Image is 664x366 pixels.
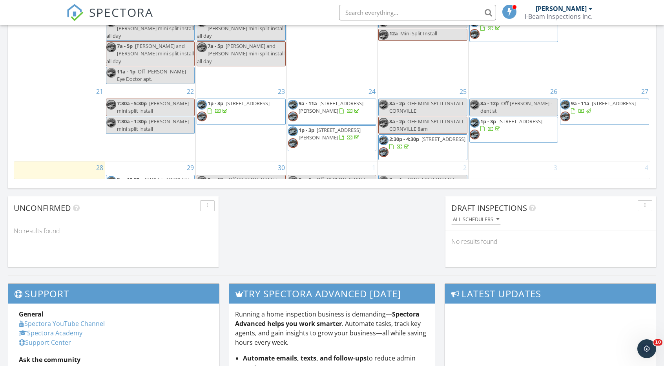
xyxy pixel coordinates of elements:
[299,126,361,141] a: 1p - 3p [STREET_ADDRESS][PERSON_NAME]
[389,135,419,143] span: 2:30p - 4:30p
[637,339,656,358] iframe: Intercom live chat
[653,339,662,346] span: 10
[95,161,105,174] a: Go to September 28, 2025
[288,112,298,121] img: img_2873.jpg
[480,118,542,132] a: 1p - 3p [STREET_ADDRESS]
[208,100,223,107] span: 1p - 3p
[106,68,116,78] img: img_2871.jpg
[235,309,429,347] p: Running a home inspection business is demanding— . Automate tasks, track key agents, and gain ins...
[445,284,656,303] h3: Latest Updates
[276,85,286,98] a: Go to September 23, 2025
[299,100,363,114] a: 9a - 11a [STREET_ADDRESS][PERSON_NAME]
[525,13,593,20] div: I-Beam Inspections Inc.
[552,161,559,174] a: Go to October 3, 2025
[389,135,465,150] a: 2:30p - 4:30p [STREET_ADDRESS]
[480,100,552,114] span: Off [PERSON_NAME] - dentist
[14,85,105,161] td: Go to September 21, 2025
[389,100,405,107] span: 8a - 2p
[117,176,142,183] span: 8a - 10:30a
[19,355,208,364] div: Ask the community
[389,118,465,132] span: OFF MINI SPLIT INSTALL CORNVILLE 8am
[379,135,389,145] img: img_2871.jpg
[286,85,377,161] td: Go to September 24, 2025
[197,100,207,110] img: img_2871.jpg
[117,176,189,190] span: [STREET_ADDRESS][PERSON_NAME]
[19,329,82,337] a: Spectora Academy
[106,100,116,110] img: img_2873.jpg
[105,161,195,211] td: Go to September 29, 2025
[469,117,558,143] a: 1p - 3p [STREET_ADDRESS]
[196,2,286,85] td: Go to September 16, 2025
[469,16,558,42] a: 1p - 3p [STREET_ADDRESS]
[317,176,365,183] span: Off [PERSON_NAME]
[288,176,298,186] img: img_2873.jpg
[559,85,650,161] td: Go to September 27, 2025
[468,85,559,161] td: Go to September 26, 2025
[288,125,376,151] a: 1p - 3p [STREET_ADDRESS][PERSON_NAME]
[196,85,286,161] td: Go to September 23, 2025
[226,100,270,107] span: [STREET_ADDRESS]
[208,42,223,49] span: 7a - 5p
[235,310,420,328] strong: Spectora Advanced helps you work smarter
[378,134,467,160] a: 2:30p - 4:30p [STREET_ADDRESS]
[197,112,207,121] img: img_2873.jpg
[468,2,559,85] td: Go to September 19, 2025
[243,354,367,362] strong: Automate emails, texts, and follow-ups
[451,203,527,213] span: Draft Inspections
[470,118,480,128] img: img_2871.jpg
[106,42,116,52] img: img_2873.jpg
[288,99,376,124] a: 9a - 11a [STREET_ADDRESS][PERSON_NAME]
[286,2,377,85] td: Go to September 17, 2025
[288,100,298,110] img: img_2871.jpg
[106,42,194,64] span: [PERSON_NAME] and [PERSON_NAME] mini split install all day
[185,161,195,174] a: Go to September 29, 2025
[14,203,71,213] span: Unconfirmed
[470,29,480,39] img: img_2873.jpg
[117,68,186,82] span: Off [PERSON_NAME] Eye Doctor apt.
[379,176,389,186] img: img_2871.jpg
[288,126,298,136] img: img_2871.jpg
[14,161,105,211] td: Go to September 28, 2025
[117,118,147,125] span: 7:30a - 1:30p
[66,4,84,21] img: The Best Home Inspection Software - Spectora
[560,112,570,121] img: img_2873.jpg
[379,147,389,157] img: img_2873.jpg
[470,130,480,139] img: img_2873.jpg
[498,118,542,125] span: [STREET_ADDRESS]
[117,68,135,75] span: 11a - 1p
[19,310,44,318] strong: General
[228,176,277,183] span: Off [PERSON_NAME]
[196,161,286,211] td: Go to September 30, 2025
[571,100,636,114] a: 9a - 11a [STREET_ADDRESS]
[95,85,105,98] a: Go to September 21, 2025
[117,176,189,190] a: 8a - 10:30a [STREET_ADDRESS][PERSON_NAME]
[339,5,496,20] input: Search everything...
[560,100,570,110] img: img_2871.jpg
[480,100,499,107] span: 8a - 12p
[197,42,285,64] span: [PERSON_NAME] and [PERSON_NAME] mini split install all day
[462,161,468,174] a: Go to October 2, 2025
[197,99,285,124] a: 1p - 3p [STREET_ADDRESS]
[117,118,189,132] span: [PERSON_NAME] mini split install
[480,17,542,32] a: 1p - 3p [STREET_ADDRESS]
[378,85,468,161] td: Go to September 25, 2025
[379,100,389,110] img: img_2871.jpg
[378,2,468,85] td: Go to September 18, 2025
[106,176,116,186] img: img_2871.jpg
[208,100,270,114] a: 1p - 3p [STREET_ADDRESS]
[197,176,207,186] img: img_2873.jpg
[559,161,650,211] td: Go to October 4, 2025
[458,85,468,98] a: Go to September 25, 2025
[14,2,105,85] td: Go to September 14, 2025
[106,17,194,39] span: [PERSON_NAME] and [PERSON_NAME] mini split install all day
[89,4,153,20] span: SPECTORA
[536,5,587,13] div: [PERSON_NAME]
[299,126,314,134] span: 1p - 3p
[445,231,656,252] div: No results found
[8,284,219,303] h3: Support
[470,100,480,110] img: img_2871.jpg
[468,161,559,211] td: Go to October 3, 2025
[592,100,636,107] span: [STREET_ADDRESS]
[640,85,650,98] a: Go to September 27, 2025
[286,161,377,211] td: Go to October 1, 2025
